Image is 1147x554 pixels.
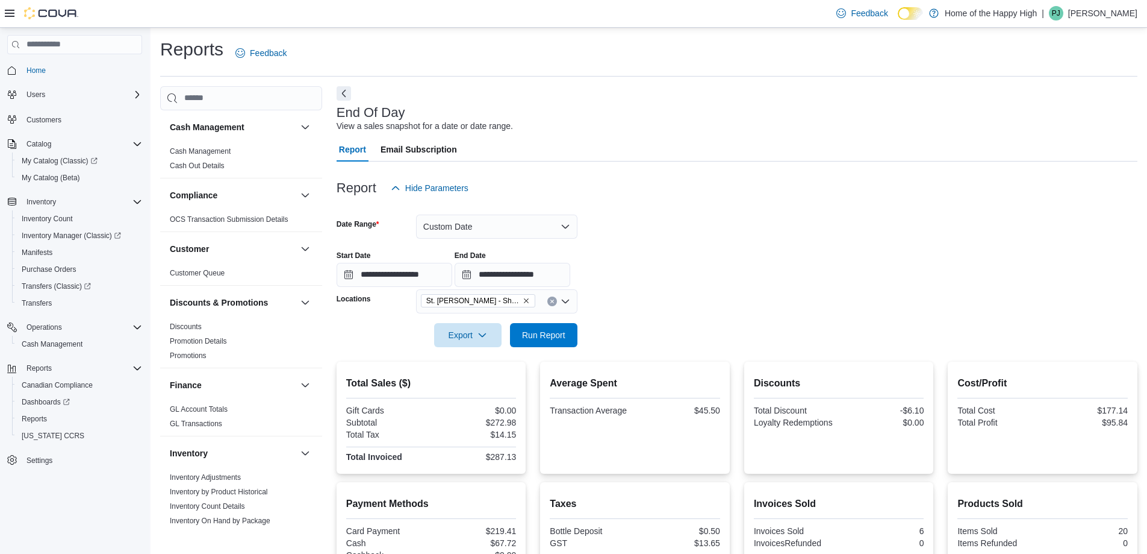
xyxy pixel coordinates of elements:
[22,173,80,183] span: My Catalog (Beta)
[2,136,147,153] button: Catalog
[434,418,516,427] div: $272.98
[754,526,836,536] div: Invoices Sold
[22,453,57,468] a: Settings
[17,296,142,310] span: Transfers
[841,406,924,415] div: -$6.10
[434,526,516,536] div: $219.41
[22,361,142,376] span: Reports
[298,120,312,134] button: Cash Management
[957,538,1040,548] div: Items Refunded
[170,268,225,278] span: Customer Queue
[170,404,228,414] span: GL Account Totals
[754,418,836,427] div: Loyalty Redemptions
[170,215,288,224] span: OCS Transaction Submission Details
[170,379,202,391] h3: Finance
[945,6,1037,20] p: Home of the Happy High
[1045,538,1128,548] div: 0
[2,110,147,128] button: Customers
[22,248,52,257] span: Manifests
[231,41,291,65] a: Feedback
[441,323,494,347] span: Export
[1045,526,1128,536] div: 20
[170,351,207,360] a: Promotions
[550,406,632,415] div: Transaction Average
[7,57,142,500] nav: Complex example
[337,219,379,229] label: Date Range
[170,516,270,526] span: Inventory On Hand by Package
[170,420,222,428] a: GL Transactions
[26,364,52,373] span: Reports
[12,411,147,427] button: Reports
[2,319,147,336] button: Operations
[455,263,570,287] input: Press the down key to open a popover containing a calendar.
[160,402,322,436] div: Finance
[17,279,142,294] span: Transfers (Classic)
[337,263,452,287] input: Press the down key to open a popover containing a calendar.
[346,418,429,427] div: Subtotal
[17,228,126,243] a: Inventory Manager (Classic)
[26,115,61,125] span: Customers
[170,322,202,332] span: Discounts
[160,37,223,61] h1: Reports
[898,7,923,20] input: Dark Mode
[170,447,208,459] h3: Inventory
[17,171,85,185] a: My Catalog (Beta)
[170,405,228,414] a: GL Account Totals
[510,323,577,347] button: Run Report
[434,538,516,548] div: $67.72
[170,502,245,511] a: Inventory Count Details
[160,266,322,285] div: Customer
[2,452,147,469] button: Settings
[17,412,142,426] span: Reports
[170,473,241,482] span: Inventory Adjustments
[346,497,517,511] h2: Payment Methods
[2,360,147,377] button: Reports
[17,429,89,443] a: [US_STATE] CCRS
[22,231,121,241] span: Inventory Manager (Classic)
[22,63,142,78] span: Home
[22,156,98,166] span: My Catalog (Classic)
[957,376,1128,391] h2: Cost/Profit
[957,526,1040,536] div: Items Sold
[841,538,924,548] div: 0
[339,137,366,162] span: Report
[17,296,57,310] a: Transfers
[12,427,147,444] button: [US_STATE] CCRS
[17,378,98,392] a: Canadian Compliance
[522,329,565,341] span: Run Report
[26,90,45,99] span: Users
[170,297,296,309] button: Discounts & Promotions
[12,377,147,394] button: Canadian Compliance
[170,379,296,391] button: Finance
[17,429,142,443] span: Washington CCRS
[22,214,73,224] span: Inventory Count
[434,452,516,462] div: $287.13
[17,154,102,168] a: My Catalog (Classic)
[17,212,78,226] a: Inventory Count
[550,526,632,536] div: Bottle Deposit
[957,497,1128,511] h2: Products Sold
[17,212,142,226] span: Inventory Count
[550,538,632,548] div: GST
[170,189,296,201] button: Compliance
[754,406,836,415] div: Total Discount
[170,297,268,309] h3: Discounts & Promotions
[638,526,720,536] div: $0.50
[26,197,56,207] span: Inventory
[17,395,75,409] a: Dashboards
[754,376,924,391] h2: Discounts
[22,113,66,127] a: Customers
[170,189,217,201] h3: Compliance
[170,121,244,133] h3: Cash Management
[416,215,577,239] button: Custom Date
[12,210,147,227] button: Inventory Count
[22,137,142,151] span: Catalog
[22,265,76,274] span: Purchase Orders
[170,336,227,346] span: Promotion Details
[12,153,147,169] a: My Catalog (Classic)
[17,262,142,277] span: Purchase Orders
[22,298,52,308] span: Transfers
[22,320,67,335] button: Operations
[22,112,142,127] span: Customers
[22,361,57,376] button: Reports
